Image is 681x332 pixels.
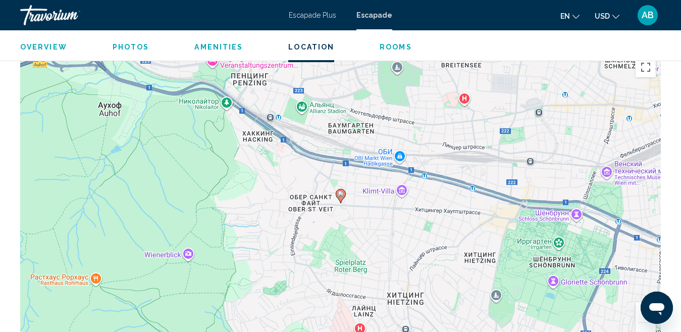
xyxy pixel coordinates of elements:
[635,5,661,26] button: Meniu utilizator
[356,11,392,19] a: Escapade
[289,11,336,19] a: Escapade Plus
[113,43,149,51] span: Photos
[642,10,654,20] font: AB
[20,42,67,52] button: Overview
[194,42,243,52] button: Amenities
[288,43,334,51] span: Location
[380,43,412,51] span: Rooms
[380,42,412,52] button: Rooms
[113,42,149,52] button: Photos
[595,9,619,23] button: Schimbați moneda
[636,302,656,322] button: Увеличить
[595,12,610,20] font: USD
[641,292,673,324] iframe: Кнопка запуска окна обмена сообщениями
[288,42,334,52] button: Location
[636,57,656,77] button: Включить полноэкранный режим
[20,5,279,25] a: Travorium
[20,43,67,51] span: Overview
[560,9,580,23] button: Schimbați limba
[560,12,570,20] font: en
[194,43,243,51] span: Amenities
